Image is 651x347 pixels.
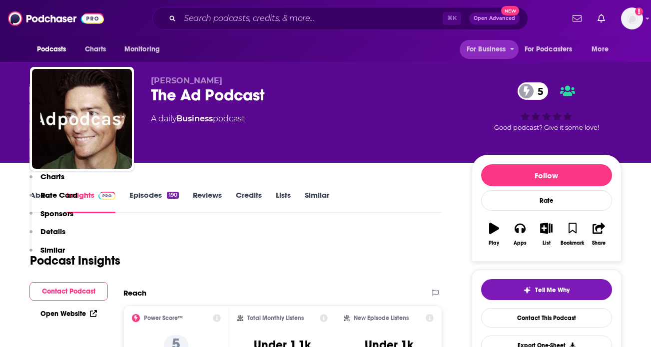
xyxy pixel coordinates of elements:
p: Details [40,227,65,236]
div: A daily podcast [151,113,245,125]
button: open menu [30,40,79,59]
div: Play [489,240,499,246]
span: ⌘ K [443,12,461,25]
a: Lists [276,190,291,213]
h2: Power Score™ [144,315,183,322]
svg: Add a profile image [635,7,643,15]
div: Apps [514,240,527,246]
div: List [543,240,551,246]
div: Bookmark [561,240,584,246]
div: Rate [481,190,612,211]
p: Similar [40,245,65,255]
button: Sponsors [29,209,73,227]
a: Similar [305,190,329,213]
button: Apps [507,216,533,252]
button: open menu [460,40,519,59]
button: List [533,216,559,252]
a: Open Website [40,310,97,318]
a: 5 [518,82,548,100]
a: Business [176,114,213,123]
img: The Ad Podcast [32,69,132,169]
button: tell me why sparkleTell Me Why [481,279,612,300]
p: Sponsors [40,209,73,218]
img: User Profile [621,7,643,29]
a: Charts [78,40,112,59]
a: Show notifications dropdown [569,10,586,27]
img: Podchaser - Follow, Share and Rate Podcasts [8,9,104,28]
a: Contact This Podcast [481,308,612,328]
span: Logged in as jdelacruz [621,7,643,29]
button: open menu [518,40,587,59]
span: For Business [467,42,506,56]
button: Details [29,227,65,245]
button: Similar [29,245,65,264]
button: Show profile menu [621,7,643,29]
h2: Total Monthly Listens [247,315,304,322]
span: New [501,6,519,15]
span: Charts [85,42,106,56]
span: Podcasts [37,42,66,56]
span: Tell Me Why [535,286,570,294]
span: Good podcast? Give it some love! [494,124,599,131]
div: Share [592,240,606,246]
span: [PERSON_NAME] [151,76,222,85]
span: For Podcasters [525,42,573,56]
span: 5 [528,82,548,100]
a: Credits [236,190,262,213]
button: Contact Podcast [29,282,108,301]
button: open menu [585,40,621,59]
button: Follow [481,164,612,186]
div: 190 [167,192,178,199]
input: Search podcasts, credits, & more... [180,10,443,26]
img: tell me why sparkle [523,286,531,294]
span: Open Advanced [474,16,515,21]
button: Share [586,216,612,252]
h2: Reach [123,288,146,298]
a: Reviews [193,190,222,213]
a: Show notifications dropdown [594,10,609,27]
a: Episodes190 [129,190,178,213]
span: More [592,42,609,56]
button: Play [481,216,507,252]
h2: New Episode Listens [354,315,409,322]
button: Bookmark [560,216,586,252]
button: Rate Card [29,190,77,209]
div: Search podcasts, credits, & more... [152,7,528,30]
span: Monitoring [124,42,160,56]
button: Open AdvancedNew [469,12,520,24]
button: open menu [117,40,173,59]
div: 5Good podcast? Give it some love! [472,76,622,138]
p: Rate Card [40,190,77,200]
